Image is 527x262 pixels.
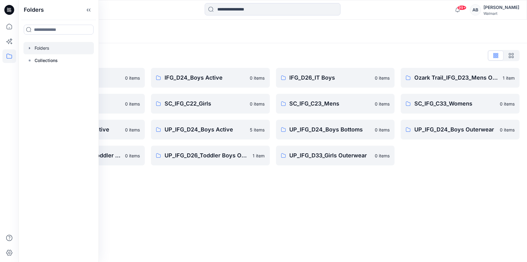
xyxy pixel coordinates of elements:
[375,127,390,133] p: 0 items
[125,101,140,107] p: 0 items
[276,146,395,165] a: UP_IFG_D33_Girls Outerwear0 items
[165,125,246,134] p: UP_IFG_D24_Boys Active
[165,99,246,108] p: SC_IFG_C22_Girls
[500,101,515,107] p: 0 items
[250,101,265,107] p: 0 items
[250,127,265,133] p: 5 items
[401,120,520,139] a: UP_IFG_D24_Boys Outerwear0 items
[151,146,270,165] a: UP_IFG_D26_Toddler Boys Outerwear1 item
[151,120,270,139] a: UP_IFG_D24_Boys Active5 items
[414,73,499,82] p: Ozark Trail_IFG_D23_Mens Outdoor
[375,101,390,107] p: 0 items
[401,68,520,88] a: Ozark Trail_IFG_D23_Mens Outdoor1 item
[500,127,515,133] p: 0 items
[151,68,270,88] a: IFG_D24_Boys Active0 items
[290,73,371,82] p: IFG_D26_IT Boys
[375,75,390,81] p: 0 items
[276,94,395,114] a: SC_IFG_C23_Mens0 items
[401,94,520,114] a: SC_IFG_C33_Womens0 items
[290,99,371,108] p: SC_IFG_C23_Mens
[253,152,265,159] p: 1 item
[375,152,390,159] p: 0 items
[151,94,270,114] a: SC_IFG_C22_Girls0 items
[125,127,140,133] p: 0 items
[250,75,265,81] p: 0 items
[290,125,371,134] p: UP_IFG_D24_Boys Bottoms
[125,152,140,159] p: 0 items
[414,125,496,134] p: UP_IFG_D24_Boys Outerwear
[165,73,246,82] p: IFG_D24_Boys Active
[125,75,140,81] p: 0 items
[165,151,249,160] p: UP_IFG_D26_Toddler Boys Outerwear
[290,151,371,160] p: UP_IFG_D33_Girls Outerwear
[483,11,519,16] div: Walmart
[483,4,519,11] div: [PERSON_NAME]
[470,4,481,15] div: AB
[503,75,515,81] p: 1 item
[276,68,395,88] a: IFG_D26_IT Boys0 items
[414,99,496,108] p: SC_IFG_C33_Womens
[457,5,466,10] span: 99+
[276,120,395,139] a: UP_IFG_D24_Boys Bottoms0 items
[35,57,58,64] p: Collections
